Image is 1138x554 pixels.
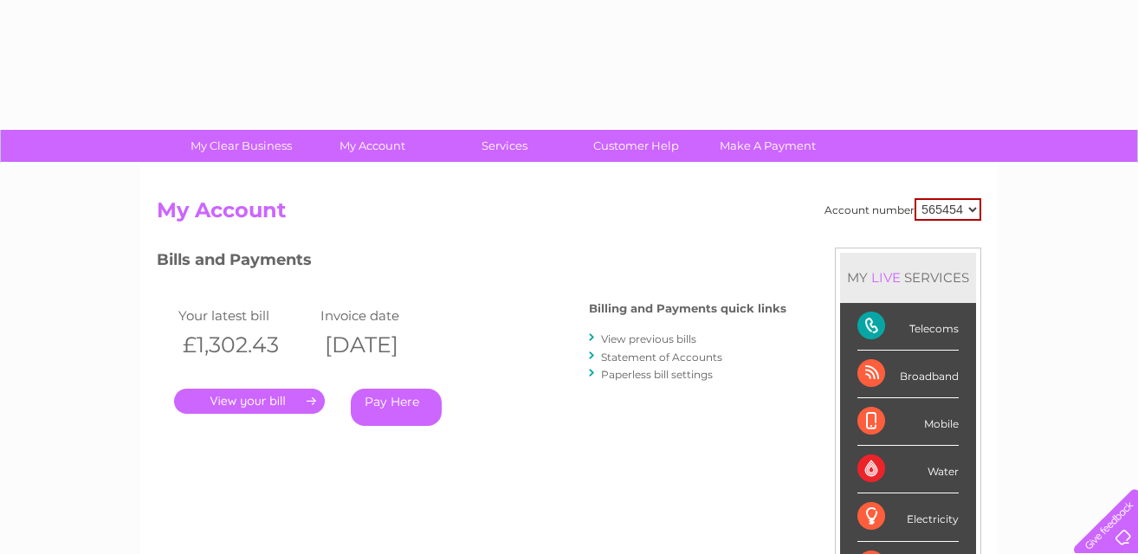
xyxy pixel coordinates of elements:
a: Services [433,130,576,162]
div: Water [857,446,959,493]
div: Account number [824,198,981,221]
div: Mobile [857,398,959,446]
h3: Bills and Payments [157,248,786,278]
th: £1,302.43 [174,327,316,363]
a: Make A Payment [696,130,839,162]
div: MY SERVICES [840,253,976,302]
td: Your latest bill [174,304,316,327]
td: Invoice date [316,304,458,327]
h4: Billing and Payments quick links [589,302,786,315]
h2: My Account [157,198,981,231]
a: Paperless bill settings [601,368,713,381]
div: Broadband [857,351,959,398]
div: Electricity [857,493,959,541]
th: [DATE] [316,327,458,363]
div: LIVE [868,269,904,286]
a: Statement of Accounts [601,351,722,364]
a: My Account [301,130,444,162]
a: Pay Here [351,389,442,426]
a: My Clear Business [170,130,313,162]
a: View previous bills [601,332,696,345]
a: . [174,389,325,414]
div: Telecoms [857,303,959,351]
a: Customer Help [565,130,708,162]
